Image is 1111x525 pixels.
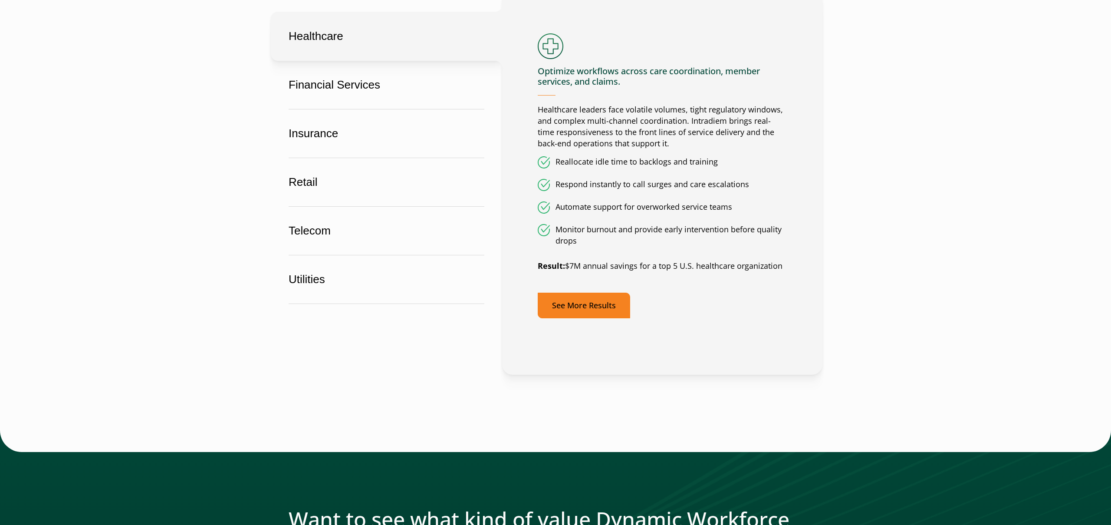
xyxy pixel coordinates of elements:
[538,293,630,318] a: See More Results
[271,12,502,61] button: Healthcare
[271,206,502,255] button: Telecom
[271,109,502,158] button: Insurance
[538,104,787,149] p: Healthcare leaders face volatile volumes, tight regulatory windows, and complex multi-channel coo...
[538,261,787,272] p: $7M annual savings for a top 5 U.S. healthcare organization
[538,156,787,168] li: Reallocate idle time to backlogs and training
[538,224,787,247] li: Monitor burnout and provide early intervention before quality drops
[538,261,565,271] strong: Result:
[271,60,502,109] button: Financial Services
[538,179,787,191] li: Respond instantly to call surges and care escalations
[271,255,502,304] button: Utilities
[271,158,502,207] button: Retail
[538,66,787,96] h4: Optimize workflows across care coordination, member services, and claims.
[538,201,787,214] li: Automate support for overworked service teams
